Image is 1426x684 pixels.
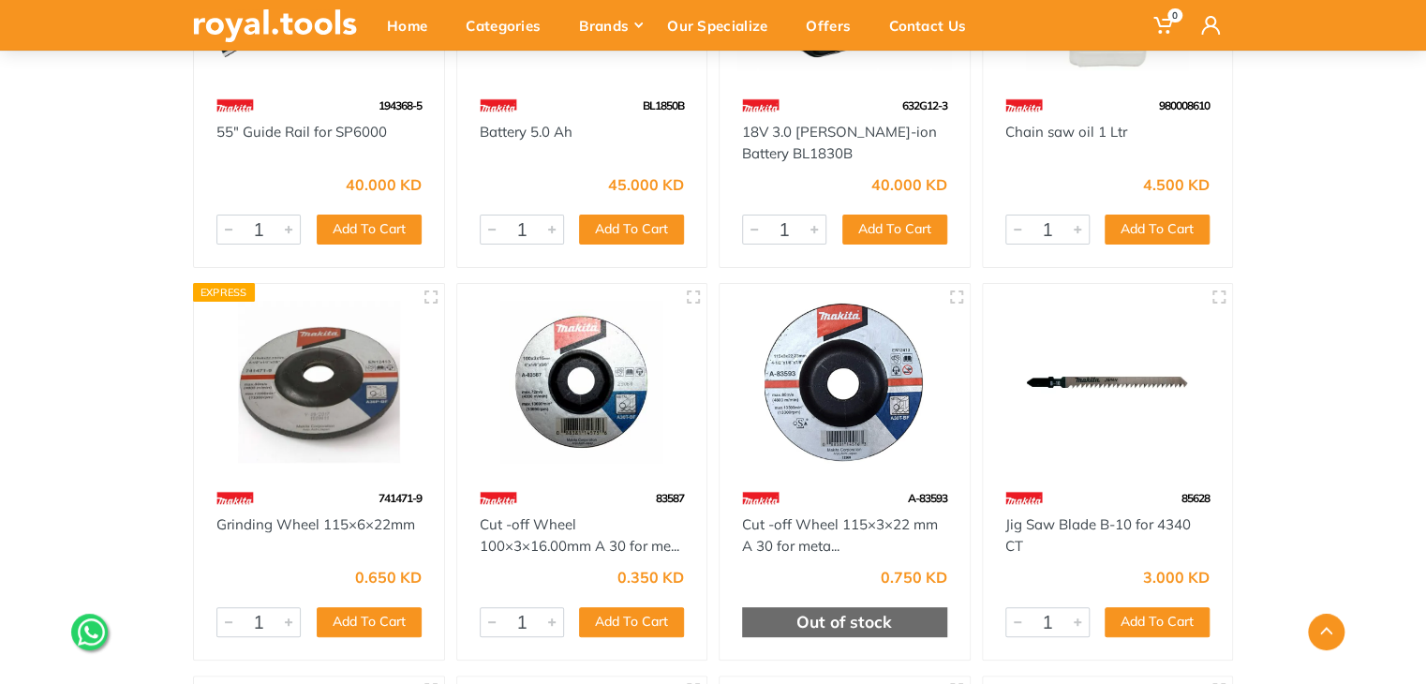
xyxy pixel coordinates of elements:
div: Express [193,283,255,302]
button: Add To Cart [317,215,422,245]
div: Categories [453,6,566,45]
img: Royal Tools - Grinding Wheel 115×6×22mm [211,301,427,463]
span: 980008610 [1159,98,1210,112]
img: 42.webp [216,482,254,514]
div: Out of stock [742,607,947,637]
a: Cut -off Wheel 100×3×16.00mm A 30 for me... [480,515,679,555]
button: Add To Cart [317,607,422,637]
img: 42.webp [742,89,780,122]
a: Battery 5.0 Ah [480,123,572,141]
img: Royal Tools - Cut -off Wheel 100×3×16.00mm A 30 for metal [474,301,691,463]
div: 3.000 KD [1143,570,1210,585]
img: royal.tools Logo [193,9,357,42]
button: Add To Cart [1105,215,1210,245]
a: Grinding Wheel 115×6×22mm [216,515,415,533]
img: 42.webp [1005,482,1043,514]
span: A-83593 [908,491,947,505]
div: Offers [793,6,876,45]
button: Add To Cart [579,607,684,637]
div: Contact Us [876,6,991,45]
span: 632G12-3 [902,98,947,112]
div: Our Specialize [654,6,793,45]
button: Add To Cart [1105,607,1210,637]
img: 42.webp [1005,89,1043,122]
div: 40.000 KD [346,177,422,192]
span: 0 [1167,8,1182,22]
a: Chain saw oil 1 Ltr [1005,123,1127,141]
div: Brands [566,6,654,45]
div: 4.500 KD [1143,177,1210,192]
span: 83587 [656,491,684,505]
a: Cut -off Wheel 115×3×22 mm A 30 for meta... [742,515,938,555]
img: 42.webp [742,482,780,514]
div: Home [374,6,453,45]
img: 42.webp [480,89,517,122]
img: Royal Tools - Cut -off Wheel 115×3×22 mm A 30 for metal [736,301,953,463]
div: 0.750 KD [881,570,947,585]
button: Add To Cart [579,215,684,245]
div: 0.350 KD [617,570,684,585]
div: 40.000 KD [871,177,947,192]
span: 194368-5 [379,98,422,112]
a: 18V 3.0 [PERSON_NAME]-ion Battery BL1830B [742,123,937,162]
img: 42.webp [216,89,254,122]
div: 45.000 KD [608,177,684,192]
span: 85628 [1181,491,1210,505]
div: 0.650 KD [355,570,422,585]
img: Royal Tools - Jig Saw Blade B-10 for 4340 CT [1000,301,1216,463]
span: 741471-9 [379,491,422,505]
a: Jig Saw Blade B-10 for 4340 CT [1005,515,1191,555]
button: Add To Cart [842,215,947,245]
a: 55" Guide Rail for SP6000 [216,123,387,141]
span: BL1850B [643,98,684,112]
img: 42.webp [480,482,517,514]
